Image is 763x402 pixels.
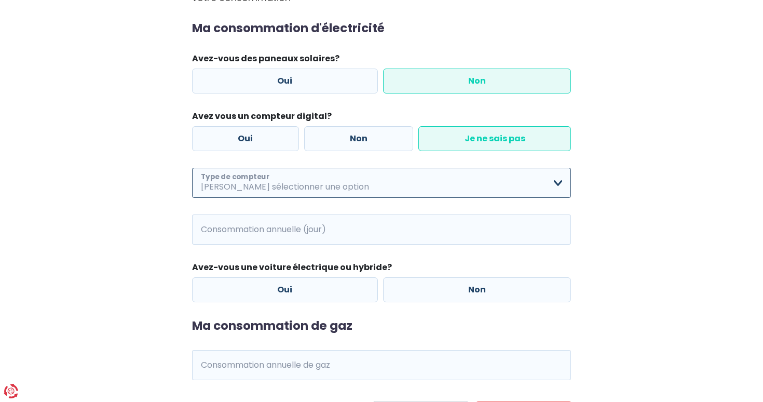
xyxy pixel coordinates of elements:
label: Non [383,69,571,93]
label: Non [383,277,571,302]
legend: Avez vous un compteur digital? [192,110,571,126]
span: kWh [192,215,221,245]
label: Oui [192,69,378,93]
legend: Avez-vous des paneaux solaires? [192,52,571,69]
legend: Avez-vous une voiture électrique ou hybride? [192,261,571,277]
label: Je ne sais pas [418,126,571,151]
label: Oui [192,126,299,151]
label: Non [304,126,414,151]
h2: Ma consommation de gaz [192,319,571,333]
label: Oui [192,277,378,302]
span: kWh [192,350,221,380]
h2: Ma consommation d'électricité [192,21,571,36]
